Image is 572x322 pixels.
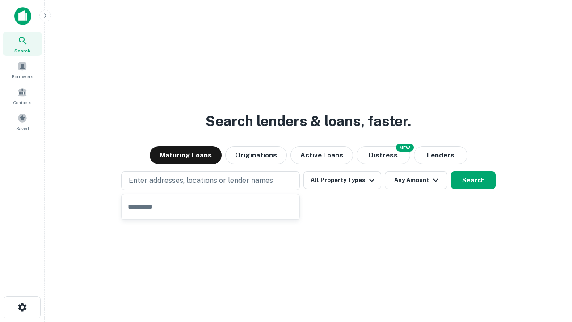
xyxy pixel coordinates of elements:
button: Any Amount [385,171,447,189]
button: Active Loans [290,146,353,164]
a: Saved [3,110,42,134]
iframe: Chat Widget [527,250,572,293]
h3: Search lenders & loans, faster. [206,110,411,132]
button: Enter addresses, locations or lender names [121,171,300,190]
a: Borrowers [3,58,42,82]
div: NEW [396,144,414,152]
button: Lenders [414,146,467,164]
span: Search [14,47,30,54]
button: Search [451,171,496,189]
button: Maturing Loans [150,146,222,164]
button: Search distressed loans with lien and other non-mortgage details. [357,146,410,164]
a: Contacts [3,84,42,108]
span: Contacts [13,99,31,106]
button: Originations [225,146,287,164]
a: Search [3,32,42,56]
span: Saved [16,125,29,132]
img: capitalize-icon.png [14,7,31,25]
p: Enter addresses, locations or lender names [129,175,273,186]
span: Borrowers [12,73,33,80]
button: All Property Types [303,171,381,189]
